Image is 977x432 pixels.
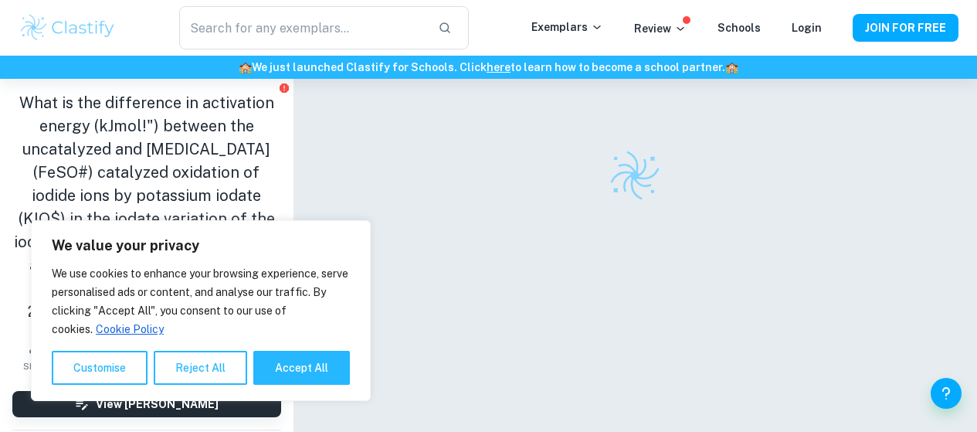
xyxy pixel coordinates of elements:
[12,391,281,417] button: View [PERSON_NAME]
[179,6,426,49] input: Search for any exemplars...
[52,351,148,385] button: Customise
[253,351,350,385] button: Accept All
[52,264,350,338] p: We use cookies to enhance your browsing experience, serve personalised ads or content, and analys...
[279,82,290,94] button: Report issue
[792,22,822,34] a: Login
[12,91,281,323] h1: What is the difference in activation energy (kJmol!") between the uncatalyzed and [MEDICAL_DATA] ...
[531,19,603,36] p: Exemplars
[19,12,117,43] img: Clastify logo
[23,361,49,372] span: Share
[725,61,738,73] span: 🏫
[239,61,252,73] span: 🏫
[52,236,350,255] p: We value your privacy
[853,14,958,42] button: JOIN FOR FREE
[487,61,511,73] a: here
[608,148,662,202] img: Clastify logo
[154,351,247,385] button: Reject All
[3,59,974,76] h6: We just launched Clastify for Schools. Click to learn how to become a school partner.
[634,20,687,37] p: Review
[717,22,761,34] a: Schools
[931,378,962,409] button: Help and Feedback
[95,322,165,336] a: Cookie Policy
[96,396,219,413] h6: View [PERSON_NAME]
[31,220,371,401] div: We value your privacy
